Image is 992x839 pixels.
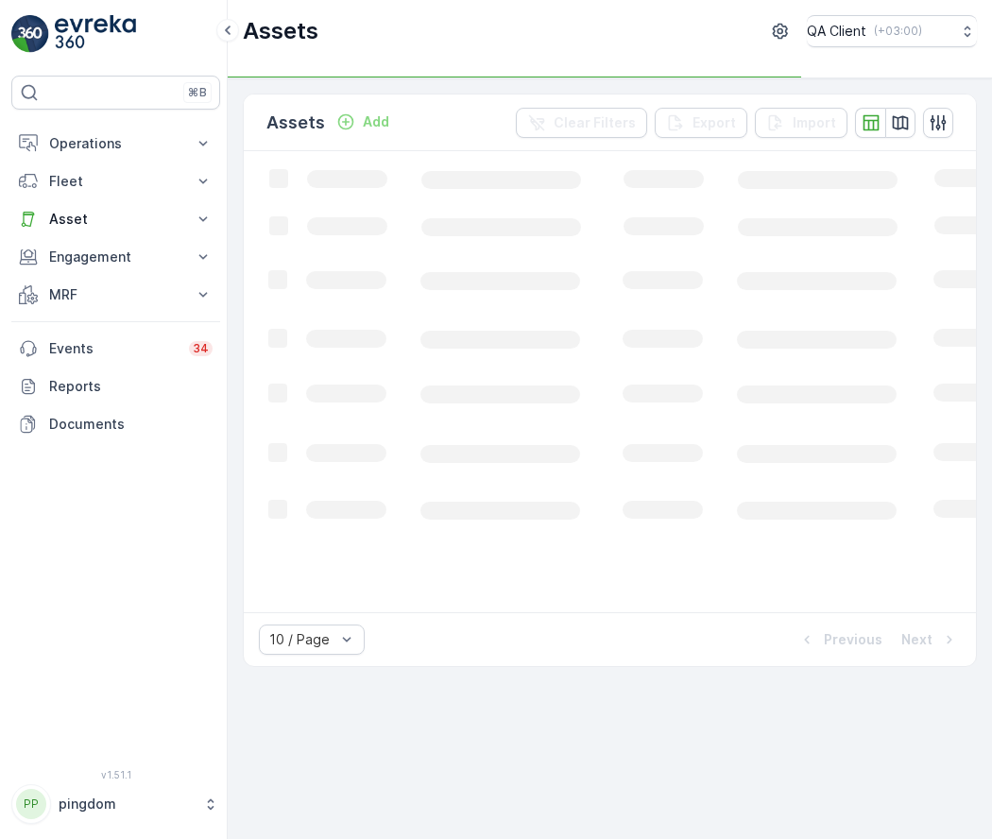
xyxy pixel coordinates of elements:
button: Add [329,111,397,133]
button: Asset [11,200,220,238]
p: Previous [824,630,882,649]
img: logo_light-DOdMpM7g.png [55,15,136,53]
p: Engagement [49,248,182,266]
button: Engagement [11,238,220,276]
button: Fleet [11,163,220,200]
span: v 1.51.1 [11,769,220,780]
button: Next [899,628,961,651]
div: PP [16,789,46,819]
button: PPpingdom [11,784,220,824]
button: Previous [795,628,884,651]
p: 34 [193,341,209,356]
p: Clear Filters [554,113,636,132]
p: Documents [49,415,213,434]
p: Asset [49,210,182,229]
p: Import [793,113,836,132]
p: Add [363,112,389,131]
a: Documents [11,405,220,443]
p: Assets [243,16,318,46]
button: QA Client(+03:00) [807,15,977,47]
p: Events [49,339,178,358]
a: Events34 [11,330,220,368]
p: Fleet [49,172,182,191]
button: Clear Filters [516,108,647,138]
p: Next [901,630,932,649]
p: ( +03:00 ) [874,24,922,39]
p: MRF [49,285,182,304]
p: Operations [49,134,182,153]
button: Import [755,108,847,138]
img: logo [11,15,49,53]
p: pingdom [59,795,194,813]
button: Export [655,108,747,138]
button: MRF [11,276,220,314]
p: Reports [49,377,213,396]
p: QA Client [807,22,866,41]
p: Export [693,113,736,132]
a: Reports [11,368,220,405]
p: Assets [266,110,325,136]
p: ⌘B [188,85,207,100]
button: Operations [11,125,220,163]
